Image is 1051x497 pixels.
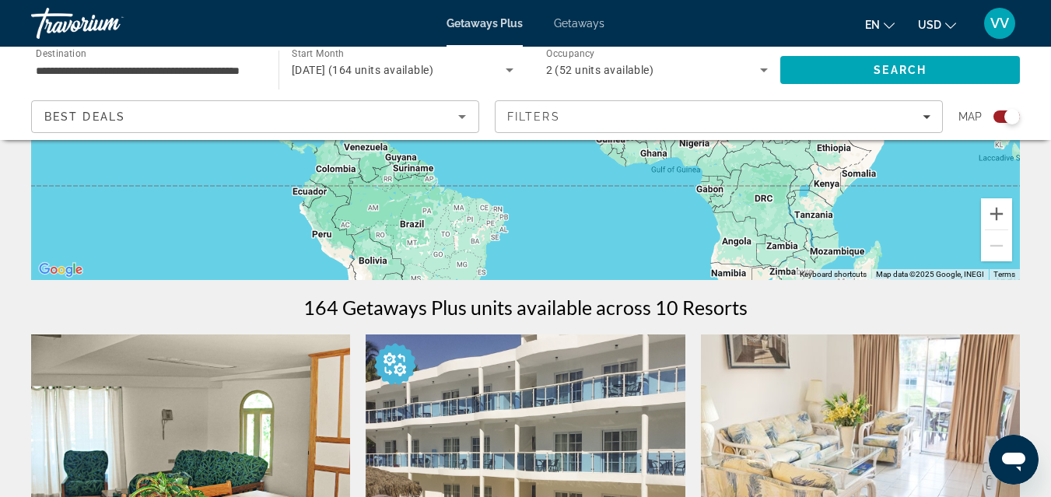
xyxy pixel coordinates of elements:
button: Zoom out [981,230,1012,261]
a: Open this area in Google Maps (opens a new window) [35,260,86,280]
a: Travorium [31,3,187,44]
span: Best Deals [44,110,125,123]
iframe: Button to launch messaging window [989,435,1039,485]
span: [DATE] (164 units available) [292,64,433,76]
button: User Menu [979,7,1020,40]
button: Filters [495,100,943,133]
span: Map [958,106,982,128]
button: Search [780,56,1020,84]
mat-select: Sort by [44,107,466,126]
a: Getaways [554,17,604,30]
span: Search [874,64,927,76]
a: Terms (opens in new tab) [993,270,1015,278]
img: Google [35,260,86,280]
span: Start Month [292,48,344,59]
button: Change currency [918,13,956,36]
span: USD [918,19,941,31]
span: Filters [507,110,560,123]
span: Map data ©2025 Google, INEGI [876,270,984,278]
span: Occupancy [546,48,595,59]
h1: 164 Getaways Plus units available across 10 Resorts [303,296,748,319]
button: Keyboard shortcuts [800,269,867,280]
span: 2 (52 units available) [546,64,654,76]
span: Destination [36,47,86,58]
button: Change language [865,13,895,36]
button: Zoom in [981,198,1012,229]
a: Getaways Plus [447,17,523,30]
input: Select destination [36,61,258,80]
span: en [865,19,880,31]
span: VV [990,16,1009,31]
